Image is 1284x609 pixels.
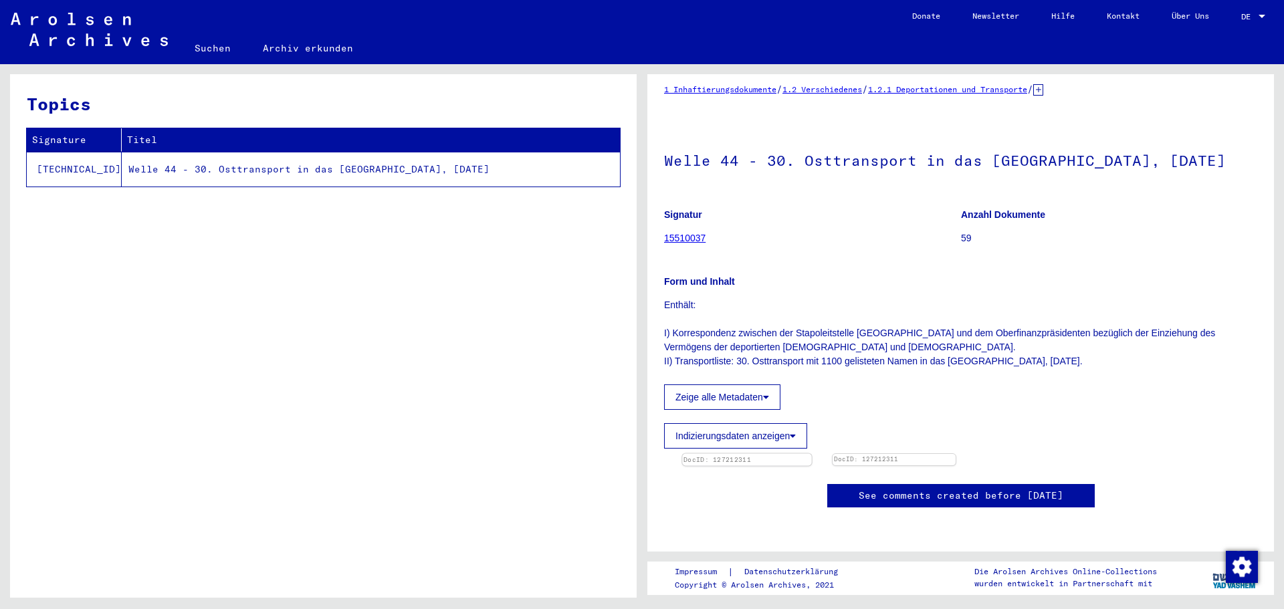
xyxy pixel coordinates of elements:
a: 1.2 Verschiedenes [782,84,862,94]
button: Zeige alle Metadaten [664,384,780,410]
div: | [675,565,854,579]
p: Enthält: I) Korrespondenz zwischen der Stapoleitstelle [GEOGRAPHIC_DATA] und dem Oberfinanzpräsid... [664,298,1257,368]
p: 59 [961,231,1257,245]
a: DocID: 127212311 [683,455,751,463]
span: / [862,83,868,95]
h3: Topics [27,91,619,117]
a: Suchen [179,32,247,64]
th: Signature [27,128,122,152]
a: 15510037 [664,233,706,243]
a: 1 Inhaftierungsdokumente [664,84,776,94]
b: Anzahl Dokumente [961,209,1045,220]
a: Archiv erkunden [247,32,369,64]
p: Copyright © Arolsen Archives, 2021 [675,579,854,591]
a: Impressum [675,565,728,579]
h1: Welle 44 - 30. Osttransport in das [GEOGRAPHIC_DATA], [DATE] [664,130,1257,189]
span: / [1027,83,1033,95]
p: Die Arolsen Archives Online-Collections [974,566,1157,578]
td: [TECHNICAL_ID] [27,152,122,187]
a: DocID: 127212311 [834,455,898,463]
a: 1.2.1 Deportationen und Transporte [868,84,1027,94]
td: Welle 44 - 30. Osttransport in das [GEOGRAPHIC_DATA], [DATE] [122,152,620,187]
p: wurden entwickelt in Partnerschaft mit [974,578,1157,590]
img: Zustimmung ändern [1226,551,1258,583]
button: Indizierungsdaten anzeigen [664,423,807,449]
a: See comments created before [DATE] [859,489,1063,503]
span: DE [1241,12,1256,21]
b: Form und Inhalt [664,276,735,287]
img: Arolsen_neg.svg [11,13,168,46]
img: yv_logo.png [1210,561,1260,594]
a: Datenschutzerklärung [734,565,854,579]
b: Signatur [664,209,702,220]
th: Titel [122,128,620,152]
span: / [776,83,782,95]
